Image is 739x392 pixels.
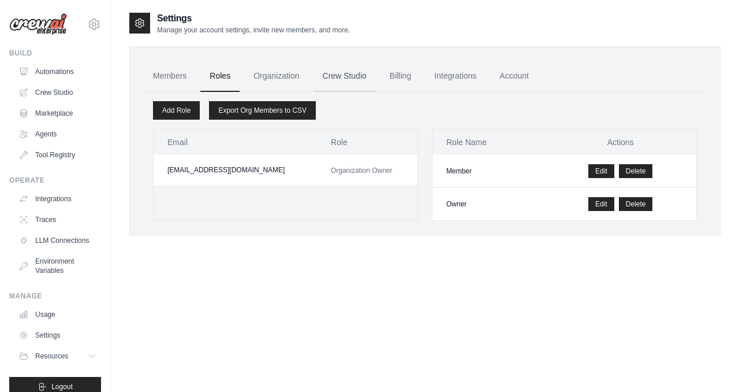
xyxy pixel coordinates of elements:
th: Email [154,130,317,155]
img: Logo [9,13,67,35]
div: Manage [9,291,101,301]
th: Role Name [432,130,544,155]
a: Integrations [14,190,101,208]
a: Add Role [153,101,200,120]
div: Build [9,49,101,58]
a: Traces [14,210,101,229]
p: Manage your account settings, invite new members, and more. [157,25,350,35]
th: Role [317,130,417,155]
div: Operate [9,176,101,185]
th: Actions [544,130,696,155]
a: Members [144,61,196,92]
span: Organization Owner [331,167,393,175]
span: Logout [51,382,73,391]
a: Edit [588,164,614,178]
a: Roles [200,61,240,92]
td: [EMAIL_ADDRESS][DOMAIN_NAME] [154,155,317,185]
a: Edit [588,197,614,211]
a: Environment Variables [14,252,101,280]
td: Member [432,155,544,188]
td: Owner [432,188,544,221]
a: Integrations [425,61,486,92]
a: Usage [14,305,101,324]
h2: Settings [157,12,350,25]
a: Tool Registry [14,146,101,164]
a: Export Org Members to CSV [209,101,316,120]
a: Agents [14,125,101,143]
button: Resources [14,347,101,365]
a: Account [490,61,538,92]
a: Organization [244,61,308,92]
span: Resources [35,352,68,361]
a: Automations [14,62,101,81]
a: Settings [14,326,101,345]
button: Delete [619,164,653,178]
a: Crew Studio [14,83,101,102]
button: Delete [619,197,653,211]
a: Marketplace [14,104,101,123]
a: Crew Studio [313,61,376,92]
a: LLM Connections [14,231,101,250]
a: Billing [380,61,420,92]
